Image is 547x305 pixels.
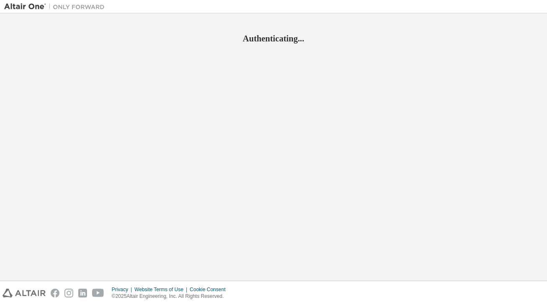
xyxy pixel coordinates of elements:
img: youtube.svg [92,289,104,297]
img: linkedin.svg [78,289,87,297]
div: Cookie Consent [190,286,230,293]
img: Altair One [4,3,109,11]
div: Website Terms of Use [134,286,190,293]
img: facebook.svg [51,289,59,297]
img: altair_logo.svg [3,289,46,297]
div: Privacy [112,286,134,293]
p: © 2025 Altair Engineering, Inc. All Rights Reserved. [112,293,231,300]
img: instagram.svg [64,289,73,297]
h2: Authenticating... [4,33,543,44]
